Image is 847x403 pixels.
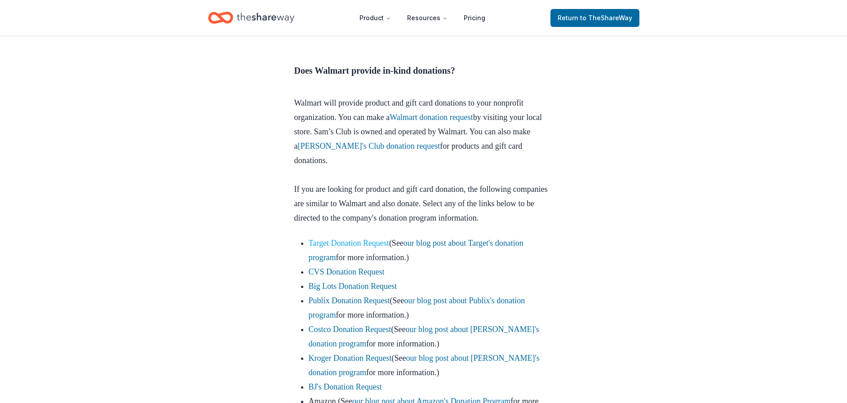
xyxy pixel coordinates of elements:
[294,96,553,182] p: Walmart will provide product and gift card donations to your nonprofit organization. You can make...
[294,182,553,225] p: If you are looking for product and gift card donation, the following companies are similar to Wal...
[352,7,492,28] nav: Main
[550,9,639,27] a: Returnto TheShareWay
[309,239,523,262] a: our blog post about Target's donation program
[294,63,553,92] h3: Does Walmart provide in-kind donations?
[309,296,525,319] a: our blog post about Publix's donation program
[558,13,632,23] span: Return
[400,9,455,27] button: Resources
[309,293,553,322] li: (See for more information.)
[309,296,390,305] a: Publix Donation Request
[309,322,553,351] li: (See for more information.)
[309,325,391,334] a: Costco Donation Request
[208,7,294,28] a: Home
[309,267,385,276] a: CVS Donation Request
[352,9,398,27] button: Product
[390,113,473,122] a: Walmart donation request
[309,239,389,248] a: Target Donation Request
[309,282,397,291] a: Big Lots Donation Request
[309,354,392,363] a: Kroger Donation Request
[309,354,540,377] a: our blog post about [PERSON_NAME]'s donation program
[309,351,553,380] li: (See for more information.)
[309,325,539,348] a: our blog post about [PERSON_NAME]'s donation program
[580,14,632,22] span: to TheShareWay
[309,382,382,391] a: BJ's Donation Request
[298,142,440,151] a: [PERSON_NAME]'s Club donation request
[309,236,553,265] li: (See for more information.)
[457,9,492,27] a: Pricing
